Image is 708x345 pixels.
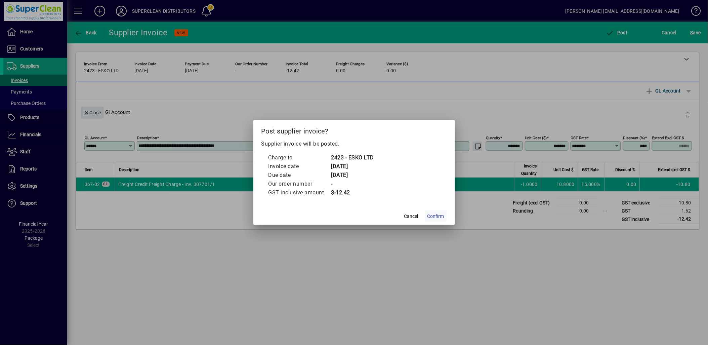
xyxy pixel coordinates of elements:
[253,120,455,140] h2: Post supplier invoice?
[261,140,447,148] p: Supplier invoice will be posted.
[331,171,374,180] td: [DATE]
[268,188,331,197] td: GST inclusive amount
[268,153,331,162] td: Charge to
[331,162,374,171] td: [DATE]
[331,180,374,188] td: -
[331,153,374,162] td: 2423 - ESKO LTD
[331,188,374,197] td: $-12.42
[268,162,331,171] td: Invoice date
[425,210,447,222] button: Confirm
[401,210,422,222] button: Cancel
[268,180,331,188] td: Our order number
[268,171,331,180] td: Due date
[404,213,418,220] span: Cancel
[427,213,444,220] span: Confirm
